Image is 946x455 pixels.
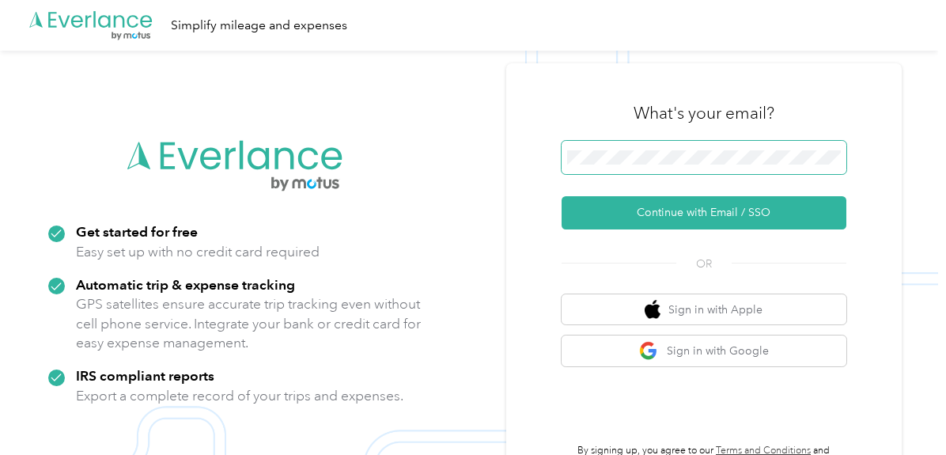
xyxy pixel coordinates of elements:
[76,276,295,293] strong: Automatic trip & expense tracking
[76,386,403,406] p: Export a complete record of your trips and expenses.
[634,102,774,124] h3: What's your email?
[562,196,846,229] button: Continue with Email / SSO
[562,336,846,366] button: google logoSign in with Google
[562,294,846,325] button: apple logoSign in with Apple
[171,16,347,36] div: Simplify mileage and expenses
[76,294,422,353] p: GPS satellites ensure accurate trip tracking even without cell phone service. Integrate your bank...
[76,367,214,384] strong: IRS compliant reports
[645,300,660,320] img: apple logo
[639,341,659,361] img: google logo
[76,242,320,262] p: Easy set up with no credit card required
[76,223,198,240] strong: Get started for free
[676,256,732,272] span: OR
